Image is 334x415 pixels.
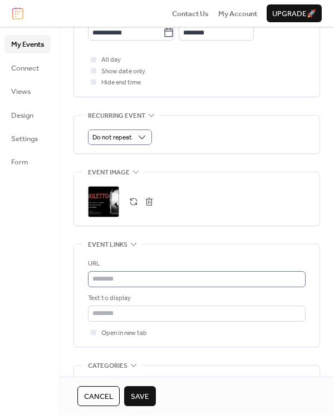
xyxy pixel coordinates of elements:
[88,110,145,121] span: Recurring event
[218,8,257,19] a: My Account
[272,8,316,19] span: Upgrade 🚀
[11,63,39,74] span: Connect
[101,54,121,66] span: All day
[88,361,127,372] span: Categories
[267,4,322,22] button: Upgrade🚀
[124,386,156,406] button: Save
[11,133,38,144] span: Settings
[88,239,127,251] span: Event links
[11,86,31,97] span: Views
[88,258,303,269] div: URL
[4,35,51,53] a: My Events
[101,77,141,88] span: Hide end time
[131,391,149,402] span: Save
[4,106,51,124] a: Design
[88,167,130,178] span: Event image
[4,129,51,147] a: Settings
[88,293,303,304] div: Text to display
[77,386,120,406] button: Cancel
[88,186,119,217] div: ;
[101,66,145,77] span: Show date only
[172,8,209,19] a: Contact Us
[4,82,51,100] a: Views
[11,157,28,168] span: Form
[4,59,51,77] a: Connect
[11,110,33,121] span: Design
[92,131,132,144] span: Do not repeat
[84,391,113,402] span: Cancel
[12,7,23,19] img: logo
[11,39,44,50] span: My Events
[4,153,51,171] a: Form
[101,328,147,339] span: Open in new tab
